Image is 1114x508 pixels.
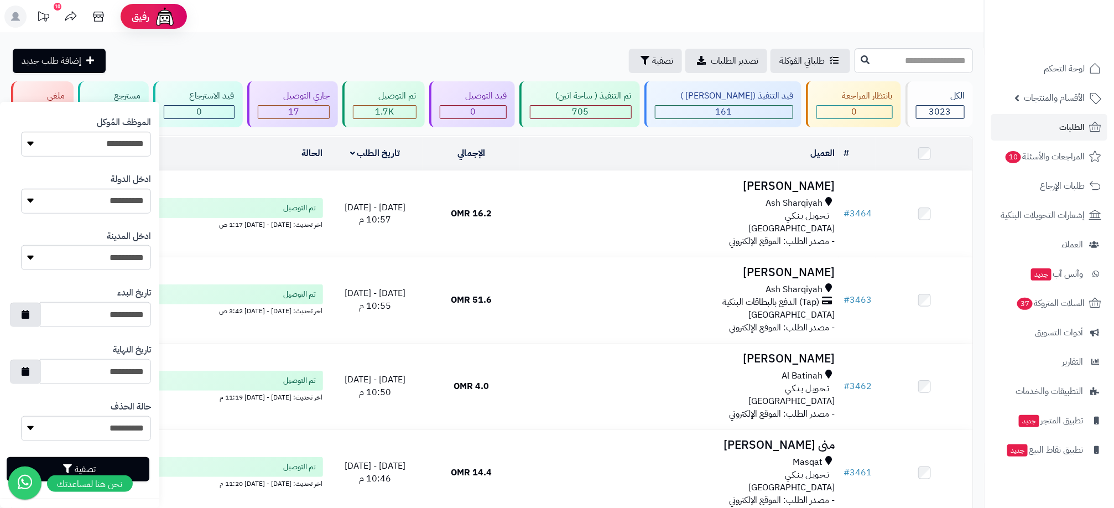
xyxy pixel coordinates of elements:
span: 4.0 OMR [454,380,489,393]
span: جديد [1031,268,1051,281]
a: العميل [810,147,835,160]
a: تم التوصيل 1.7K [340,81,427,127]
a: التطبيقات والخدمات [991,378,1107,405]
a: طلبات الإرجاع [991,173,1107,199]
span: العملاء [1061,237,1083,252]
label: تاريخ البدء [117,287,151,299]
div: تم التنفيذ ( ساحة اتين) [530,90,632,102]
span: 51.6 OMR [451,293,492,307]
span: 1.7K [375,105,394,118]
span: تطبيق نقاط البيع [1006,442,1083,458]
a: الحالة [302,147,323,160]
span: # [844,293,850,307]
a: جاري التوصيل 17 [245,81,341,127]
span: إشعارات التحويلات البنكية [1001,208,1085,223]
a: لوحة التحكم [991,55,1107,82]
span: 14.4 OMR [451,466,492,479]
a: أدوات التسويق [991,319,1107,346]
h3: [PERSON_NAME] [524,180,835,193]
h3: منى [PERSON_NAME] [524,439,835,452]
span: Ash Sharqiyah [766,283,823,296]
div: اخر تحديث: [DATE] - [DATE] 1:17 ص [16,218,323,230]
div: تم التوصيل [353,90,417,102]
span: [DATE] - [DATE] 10:57 م [345,201,405,227]
a: طلباتي المُوكلة [771,49,850,73]
div: 0 [817,106,892,118]
a: الطلبات [991,114,1107,141]
div: 0 [440,106,507,118]
a: #3461 [844,466,872,479]
div: جاري التوصيل [258,90,330,102]
span: 3023 [929,105,951,118]
td: - مصدر الطلب: الموقع الإلكتروني [519,257,839,343]
a: قيد التوصيل 0 [427,81,518,127]
a: تطبيق المتجرجديد [991,407,1107,434]
span: 37 [1017,298,1033,310]
span: تصدير الطلبات [711,54,758,68]
label: الموظف المُوكل [97,116,151,129]
td: - مصدر الطلب: الموقع الإلكتروني [519,344,839,429]
div: 10 [54,3,61,11]
button: تصفية [7,457,149,481]
a: تم التنفيذ ( ساحة اتين) 705 [517,81,642,127]
a: مسترجع 4 [76,81,152,127]
div: 1733 [353,106,416,118]
div: 0 [164,106,234,118]
span: التطبيقات والخدمات [1016,383,1083,399]
span: 17 [288,105,299,118]
span: [DATE] - [DATE] 10:55 م [345,287,405,313]
div: ملغي [22,90,65,102]
div: قيد التوصيل [440,90,507,102]
a: # [844,147,849,160]
span: # [844,207,850,220]
div: قيد التنفيذ ([PERSON_NAME] ) [655,90,794,102]
span: 161 [716,105,732,118]
h3: [PERSON_NAME] [524,266,835,279]
a: قيد التنفيذ ([PERSON_NAME] ) 161 [642,81,804,127]
a: ملغي 403 [9,81,76,127]
span: تم التوصيل [284,375,316,386]
a: الكل3023 [903,81,976,127]
span: تـحـويـل بـنـكـي [785,382,829,395]
a: #3464 [844,207,872,220]
span: Al Batinah [782,370,823,382]
span: # [844,466,850,479]
span: إضافة طلب جديد [22,54,81,68]
span: [GEOGRAPHIC_DATA] [748,222,835,235]
span: السلات المتروكة [1016,296,1085,311]
button: تصفية [629,49,682,73]
a: تحديثات المنصة [29,6,57,30]
span: تم التوصيل [284,203,316,214]
span: وآتس آب [1030,266,1083,282]
img: ai-face.png [154,6,176,28]
span: جديد [1019,415,1039,427]
span: 0 [852,105,857,118]
span: [GEOGRAPHIC_DATA] [748,481,835,494]
span: طلبات الإرجاع [1040,178,1085,194]
span: تطبيق المتجر [1018,413,1083,428]
a: وآتس آبجديد [991,261,1107,287]
span: الطلبات [1059,120,1085,135]
span: Masqat [793,456,823,469]
div: اخر تحديث: [DATE] - [DATE] 11:19 م [16,391,323,402]
span: التقارير [1062,354,1083,370]
a: السلات المتروكة37 [991,290,1107,317]
span: رفيق [132,10,149,23]
td: - مصدر الطلب: الموقع الإلكتروني [519,171,839,257]
a: #3462 [844,380,872,393]
span: طلباتي المُوكلة [779,54,825,68]
div: 161 [655,106,793,118]
div: اخر تحديث: [DATE] - [DATE] 11:20 م [16,477,323,489]
div: بانتظار المراجعة [816,90,893,102]
a: قيد الاسترجاع 0 [151,81,245,127]
span: المراجعات والأسئلة [1004,149,1085,164]
span: [GEOGRAPHIC_DATA] [748,308,835,322]
span: تم التوصيل [284,462,316,473]
span: أدوات التسويق [1035,325,1083,340]
div: 705 [530,106,631,118]
span: Ash Sharqiyah [766,197,823,210]
a: تصدير الطلبات [685,49,767,73]
span: تـحـويـل بـنـكـي [785,469,829,481]
img: logo-2.png [1039,8,1103,32]
span: 0 [470,105,476,118]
